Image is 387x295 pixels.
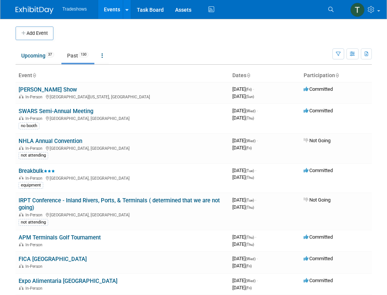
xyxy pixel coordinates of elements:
a: Breakbulk [19,168,55,174]
span: In-Person [25,264,45,269]
img: ExhibitDay [16,6,53,14]
span: [DATE] [232,285,252,290]
img: In-Person Event [19,95,24,98]
span: [DATE] [232,263,252,269]
span: - [255,234,256,240]
span: (Wed) [246,109,255,113]
a: IRPT Conference - Inland Rivers, Ports, & Terminals ( determined that we are not going) [19,197,220,211]
span: In-Person [25,146,45,151]
span: (Thu) [246,116,254,120]
img: In-Person Event [19,146,24,150]
span: In-Person [25,176,45,181]
span: In-Person [25,213,45,217]
span: In-Person [25,95,45,99]
img: Teresa Ktsanes [350,3,365,17]
a: Upcoming37 [16,48,60,63]
span: (Thu) [246,175,254,180]
a: FICA [GEOGRAPHIC_DATA] [19,256,87,262]
th: Dates [229,69,301,82]
img: In-Person Event [19,286,24,290]
th: Participation [301,69,372,82]
span: [DATE] [232,86,254,92]
a: Sort by Participation Type [335,72,339,78]
span: - [255,168,256,173]
span: Committed [304,86,333,92]
span: [DATE] [232,278,258,283]
div: not attending [19,219,48,226]
span: [DATE] [232,93,254,99]
img: In-Person Event [19,242,24,246]
span: [DATE] [232,241,254,247]
span: - [253,86,254,92]
div: [GEOGRAPHIC_DATA][US_STATE], [GEOGRAPHIC_DATA] [19,93,226,99]
span: In-Person [25,116,45,121]
a: Sort by Event Name [32,72,36,78]
span: [DATE] [232,138,258,143]
span: (Fri) [246,264,252,268]
button: Add Event [16,26,53,40]
span: [DATE] [232,197,256,203]
span: (Thu) [246,205,254,210]
span: (Sun) [246,95,254,99]
span: (Wed) [246,279,255,283]
span: Committed [304,168,333,173]
span: [DATE] [232,234,256,240]
span: (Fri) [246,146,252,150]
div: equipment [19,182,43,189]
img: In-Person Event [19,264,24,268]
span: (Tue) [246,169,254,173]
a: SWARS Semi-Annual Meeting [19,108,93,115]
span: - [257,256,258,261]
span: In-Person [25,242,45,247]
img: In-Person Event [19,213,24,216]
span: - [257,108,258,113]
span: [DATE] [232,174,254,180]
span: (Thu) [246,235,254,239]
span: Not Going [304,138,331,143]
span: (Tue) [246,198,254,202]
span: (Fri) [246,87,252,92]
a: APM Terminals Golf Tournament [19,234,101,241]
span: [DATE] [232,115,254,121]
span: Committed [304,108,333,113]
a: [PERSON_NAME] Show [19,86,77,93]
img: In-Person Event [19,176,24,180]
div: not attending [19,152,48,159]
div: [GEOGRAPHIC_DATA], [GEOGRAPHIC_DATA] [19,211,226,217]
th: Event [16,69,229,82]
span: 37 [46,52,54,57]
span: - [257,138,258,143]
span: (Wed) [246,257,255,261]
a: Past130 [61,48,94,63]
div: no booth [19,123,39,129]
span: (Thu) [246,242,254,247]
a: Expo Alimentaria [GEOGRAPHIC_DATA] [19,278,118,284]
span: [DATE] [232,168,256,173]
span: Committed [304,256,333,261]
span: Committed [304,278,333,283]
span: 130 [78,52,89,57]
span: [DATE] [232,204,254,210]
div: [GEOGRAPHIC_DATA], [GEOGRAPHIC_DATA] [19,145,226,151]
div: [GEOGRAPHIC_DATA], [GEOGRAPHIC_DATA] [19,115,226,121]
div: [GEOGRAPHIC_DATA], [GEOGRAPHIC_DATA] [19,175,226,181]
span: [DATE] [232,108,258,113]
span: Tradeshows [63,6,87,12]
span: In-Person [25,286,45,291]
span: [DATE] [232,256,258,261]
span: - [255,197,256,203]
span: (Fri) [246,286,252,290]
img: In-Person Event [19,116,24,120]
span: [DATE] [232,145,252,151]
span: - [257,278,258,283]
span: Not Going [304,197,331,203]
a: Sort by Start Date [246,72,250,78]
span: Committed [304,234,333,240]
a: NHLA Annual Convention [19,138,82,144]
span: (Wed) [246,139,255,143]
